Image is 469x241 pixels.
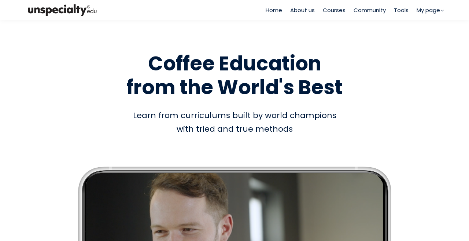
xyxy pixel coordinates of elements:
h1: Coffee Education from the World's Best [26,52,443,99]
a: About us [290,6,315,14]
div: Learn from curriculums built by world champions with tried and true methods [26,109,443,136]
a: Courses [323,6,346,14]
span: My page [417,6,440,14]
a: Home [266,6,282,14]
a: My page [417,6,443,14]
img: bc390a18feecddb333977e298b3a00a1.png [26,3,99,18]
a: Community [354,6,386,14]
a: Tools [394,6,409,14]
